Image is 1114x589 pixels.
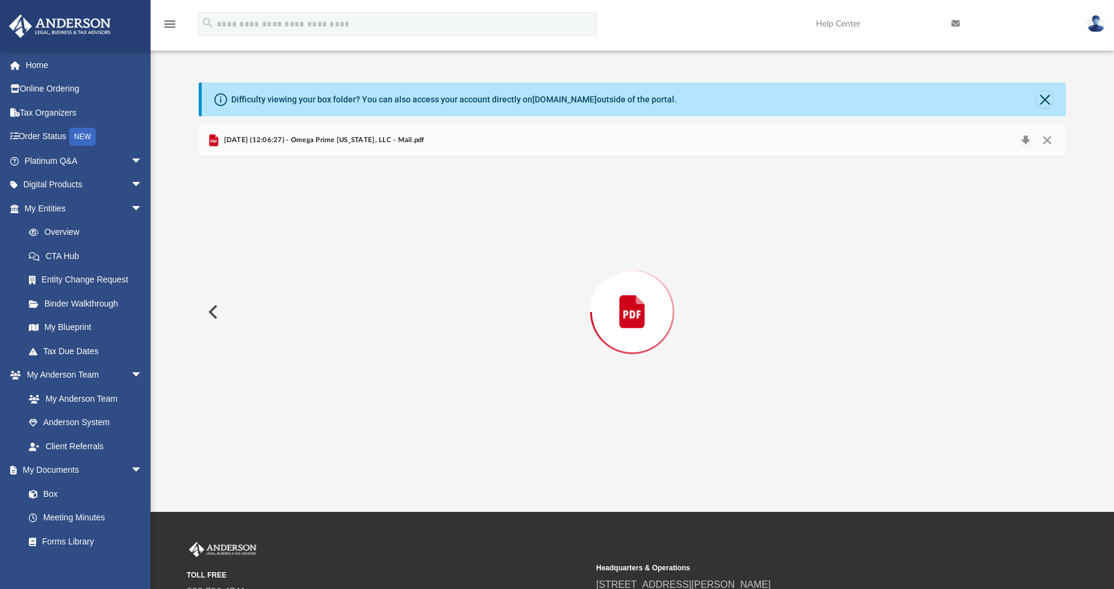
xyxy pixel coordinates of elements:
div: Preview [199,125,1066,467]
span: arrow_drop_down [131,173,155,198]
span: [DATE] (12:06:27) - Omega Prime [US_STATE], LLC - Mail.pdf [221,135,425,146]
a: [DOMAIN_NAME] [532,95,597,104]
img: Anderson Advisors Platinum Portal [5,14,114,38]
small: TOLL FREE [187,570,588,581]
button: Download [1015,132,1036,149]
a: Anderson System [17,411,155,435]
a: Platinum Q&Aarrow_drop_down [8,149,161,173]
a: My Anderson Teamarrow_drop_down [8,363,155,387]
a: My Documentsarrow_drop_down [8,458,155,482]
a: My Anderson Team [17,387,149,411]
i: search [201,16,214,30]
a: menu [163,23,177,31]
button: Close [1036,91,1053,108]
span: arrow_drop_down [131,149,155,173]
span: arrow_drop_down [131,458,155,483]
a: Digital Productsarrow_drop_down [8,173,161,197]
img: User Pic [1087,15,1105,33]
span: arrow_drop_down [131,363,155,388]
a: Client Referrals [17,434,155,458]
a: My Entitiesarrow_drop_down [8,196,161,220]
a: Binder Walkthrough [17,291,161,316]
a: Entity Change Request [17,268,161,292]
button: Previous File [199,295,225,329]
a: Meeting Minutes [17,506,155,530]
a: CTA Hub [17,244,161,268]
a: Tax Organizers [8,101,161,125]
a: Online Ordering [8,77,161,101]
a: My Blueprint [17,316,155,340]
img: Anderson Advisors Platinum Portal [187,542,259,558]
i: menu [163,17,177,31]
a: Home [8,53,161,77]
a: Tax Due Dates [17,339,161,363]
div: NEW [69,128,96,146]
a: Box [17,482,149,506]
a: Order StatusNEW [8,125,161,149]
div: Difficulty viewing your box folder? You can also access your account directly on outside of the p... [231,93,677,106]
a: Forms Library [17,529,149,553]
span: arrow_drop_down [131,196,155,221]
a: Overview [17,220,161,245]
button: Close [1036,132,1058,149]
small: Headquarters & Operations [596,563,997,573]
